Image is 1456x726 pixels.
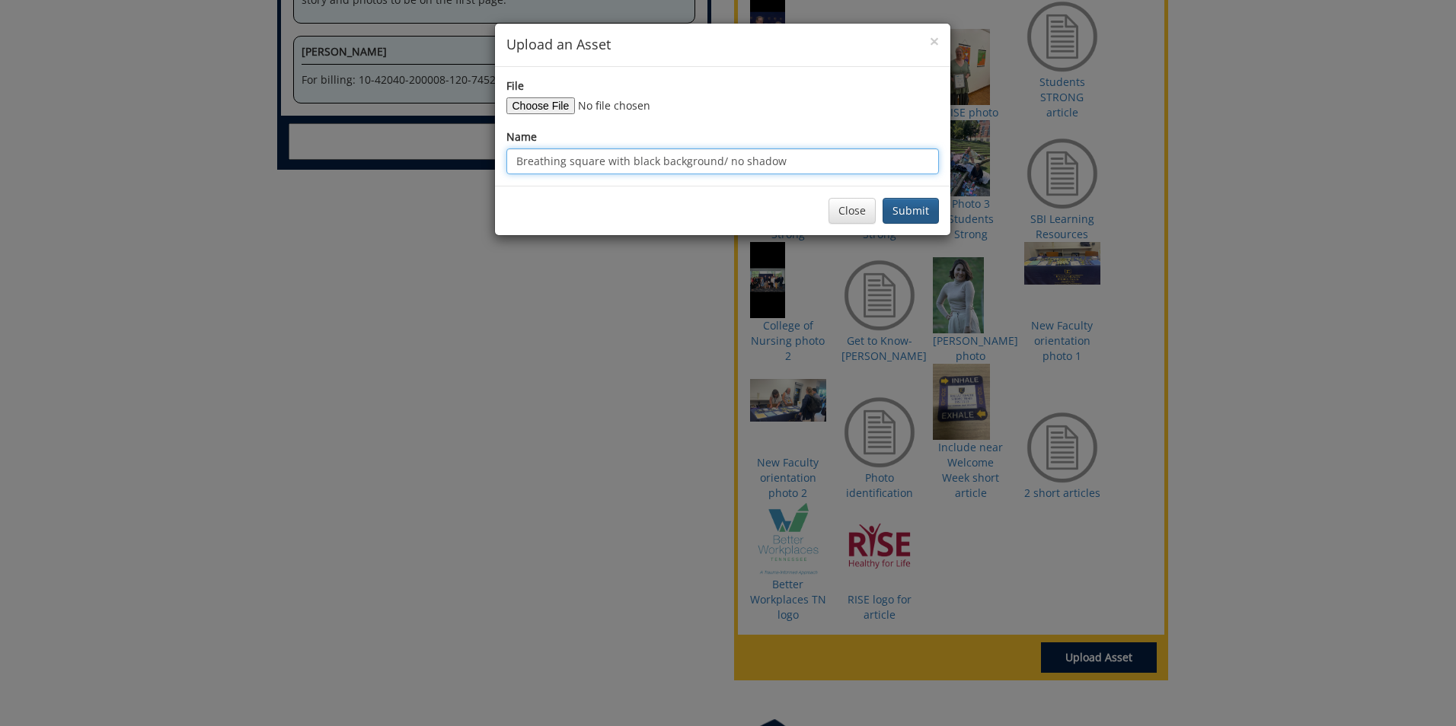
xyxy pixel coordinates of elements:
label: File [506,78,524,94]
label: Name [506,129,537,145]
button: Close [930,33,939,49]
button: Submit [883,198,939,224]
h4: Upload an Asset [506,35,939,55]
span: × [930,30,939,52]
button: Close [829,198,876,224]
